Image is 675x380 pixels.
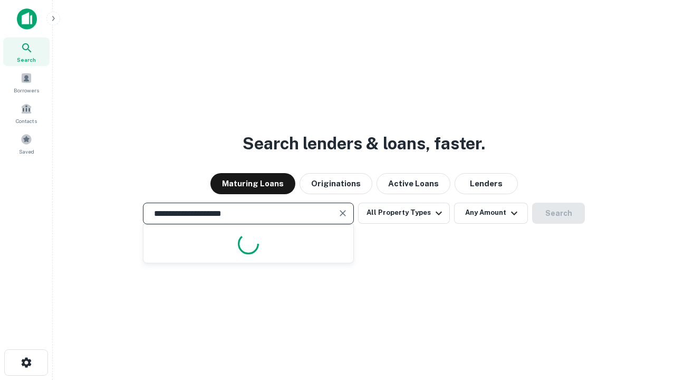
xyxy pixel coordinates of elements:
[3,68,50,97] a: Borrowers
[335,206,350,221] button: Clear
[377,173,450,194] button: Active Loans
[358,203,450,224] button: All Property Types
[17,55,36,64] span: Search
[17,8,37,30] img: capitalize-icon.png
[3,129,50,158] a: Saved
[19,147,34,156] span: Saved
[3,99,50,127] a: Contacts
[454,203,528,224] button: Any Amount
[14,86,39,94] span: Borrowers
[16,117,37,125] span: Contacts
[210,173,295,194] button: Maturing Loans
[455,173,518,194] button: Lenders
[622,296,675,346] iframe: Chat Widget
[300,173,372,194] button: Originations
[243,131,485,156] h3: Search lenders & loans, faster.
[3,37,50,66] a: Search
